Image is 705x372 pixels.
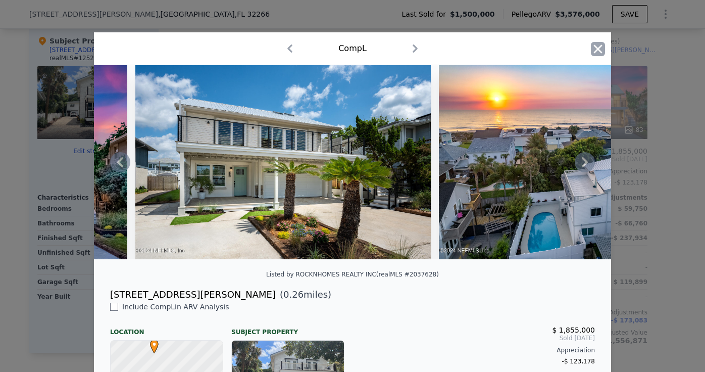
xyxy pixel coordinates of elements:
[110,288,276,302] div: [STREET_ADDRESS][PERSON_NAME]
[338,42,367,55] div: Comp L
[135,65,431,259] img: Property Img
[118,303,233,311] span: Include Comp L in ARV Analysis
[562,358,595,365] span: -$ 123,178
[283,289,304,300] span: 0.26
[147,337,161,352] span: •
[552,326,595,334] span: $ 1,855,000
[276,288,331,302] span: ( miles)
[361,346,595,354] div: Appreciation
[266,271,439,278] div: Listed by ROCKNHOMES REALTY INC (realMLS #2037628)
[147,340,154,346] div: •
[110,320,223,336] div: Location
[361,334,595,342] span: Sold [DATE]
[231,320,344,336] div: Subject Property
